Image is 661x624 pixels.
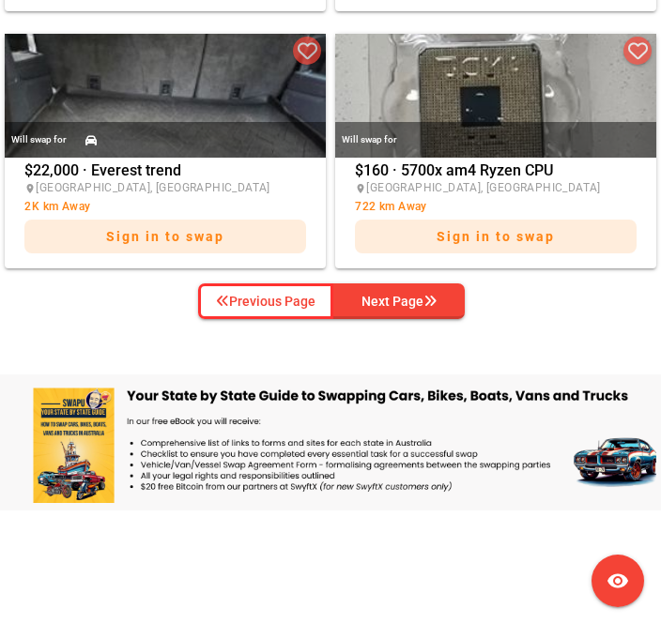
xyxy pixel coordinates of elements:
[355,163,636,263] div: $160 · 5700x am4 Ryzen CPU
[216,290,315,312] div: Previous Page
[36,181,269,194] span: [GEOGRAPHIC_DATA], [GEOGRAPHIC_DATA]
[607,570,629,592] i: visibility
[342,129,397,150] div: Will swap for
[11,129,67,150] div: Will swap for
[24,183,36,194] i: place
[355,183,366,194] i: place
[361,290,437,312] div: Next Page
[198,283,333,319] button: Previous Page
[24,163,305,263] div: $22,000 · Everest trend
[5,34,326,158] img: rparkinson01%40gmail.com%2F131fb33b-fdc6-430d-b807-d8be4b871aa4%2F17450576231000008139.jpg
[355,200,426,213] span: 722 km Away
[335,34,656,158] img: ikunameit%40gmail.com%2Fd8b72b07-cd99-49fa-aa35-b2a894fe93b8%2F1744762554174476253481437646557203...
[335,34,656,268] a: Will swap for$160 · 5700x am4 Ryzen CPU[GEOGRAPHIC_DATA], [GEOGRAPHIC_DATA]722 km AwaySign in to ...
[437,229,555,244] span: Sign in to swap
[333,283,465,319] button: Next Page
[106,229,224,244] span: Sign in to swap
[24,200,90,213] span: 2K km Away
[5,34,326,268] a: Will swap for$22,000 · Everest trend[GEOGRAPHIC_DATA], [GEOGRAPHIC_DATA]2K km AwaySign in to swap
[366,181,600,194] span: [GEOGRAPHIC_DATA], [GEOGRAPHIC_DATA]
